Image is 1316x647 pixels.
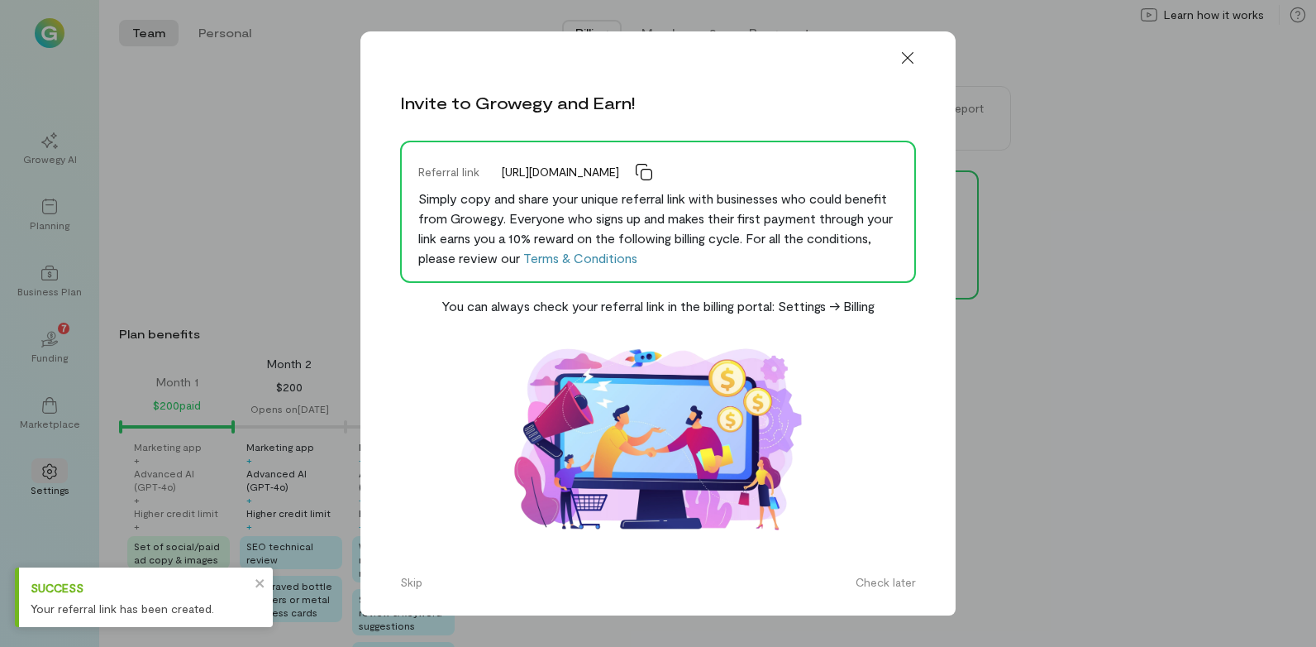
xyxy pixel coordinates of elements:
button: Check later [846,569,926,596]
div: Success [31,579,250,597]
span: [URL][DOMAIN_NAME] [502,164,619,180]
div: You can always check your referral link in the billing portal: Settings -> Billing [441,296,875,316]
a: Terms & Conditions [523,250,637,266]
div: Invite to Growegy and Earn! [400,91,635,114]
span: Simply copy and share your unique referral link with businesses who could benefit from Growegy. E... [418,190,893,266]
button: close [255,574,266,592]
div: Your referral link has been created. [31,600,250,617]
img: Affiliate [493,329,823,550]
div: Referral link [408,156,492,189]
button: Skip [390,569,432,596]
